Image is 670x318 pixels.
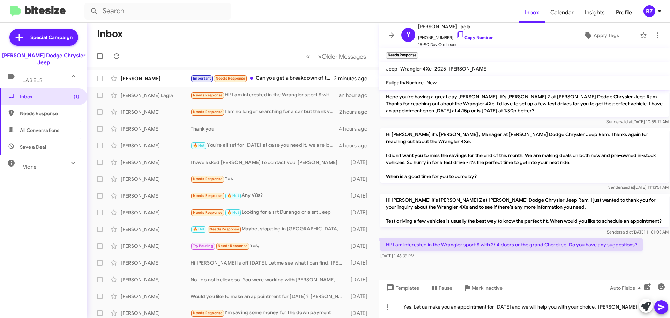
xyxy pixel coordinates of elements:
[347,226,373,233] div: [DATE]
[622,185,634,190] span: said at
[121,75,191,82] div: [PERSON_NAME]
[20,93,79,100] span: Inbox
[20,110,79,117] span: Needs Response
[579,2,610,23] a: Insights
[121,276,191,283] div: [PERSON_NAME]
[379,282,425,294] button: Templates
[334,75,373,82] div: 2 minutes ago
[418,41,493,48] span: 15-90 Day Old Leads
[20,127,59,134] span: All Conversations
[121,142,191,149] div: [PERSON_NAME]
[22,164,37,170] span: More
[191,125,339,132] div: Thank you
[607,229,669,235] span: Sender [DATE] 11:01:03 AM
[643,5,655,17] div: RZ
[318,52,322,61] span: »
[191,74,334,82] div: Can you get a breakdown of that door price for me?
[620,229,633,235] span: said at
[519,2,545,23] span: Inbox
[380,128,669,183] p: Hi [PERSON_NAME] it's [PERSON_NAME] , Manager at [PERSON_NAME] Dodge Chrysler Jeep Ram. Thanks ag...
[306,52,310,61] span: «
[425,282,458,294] button: Pause
[84,3,231,20] input: Search
[380,90,669,117] p: Hope you're having a great day [PERSON_NAME]! It's [PERSON_NAME] Z at [PERSON_NAME] Dodge Chrysle...
[191,175,347,183] div: Yes
[191,276,347,283] div: No I do not believe so. You were working with [PERSON_NAME].
[121,209,191,216] div: [PERSON_NAME]
[193,227,205,231] span: 🔥 Hot
[314,49,370,64] button: Next
[121,293,191,300] div: [PERSON_NAME]
[121,243,191,250] div: [PERSON_NAME]
[380,253,414,258] span: [DATE] 1:46:35 PM
[191,293,347,300] div: Would you like to make an appointment for [DATE]? [PERSON_NAME]
[426,80,437,86] span: New
[191,208,347,216] div: Looking for a srt Durango or a srt Jeep
[218,244,247,248] span: Needs Response
[191,309,347,317] div: I'm saving some money for the down payment
[193,143,205,148] span: 🔥 Hot
[434,66,446,72] span: 2025
[418,22,493,31] span: [PERSON_NAME] Lagla
[610,2,638,23] a: Profile
[379,296,670,318] div: Yes, Let us make you an appointment for [DATE] and we will help you with your choice. [PERSON_NAME]
[565,29,636,42] button: Apply Tags
[620,119,632,124] span: said at
[121,310,191,317] div: [PERSON_NAME]
[386,52,418,59] small: Needs Response
[608,185,669,190] span: Sender [DATE] 11:13:51 AM
[449,66,488,72] span: [PERSON_NAME]
[418,31,493,41] span: [PHONE_NUMBER]
[439,282,452,294] span: Pause
[121,159,191,166] div: [PERSON_NAME]
[347,159,373,166] div: [DATE]
[339,142,373,149] div: 4 hours ago
[193,177,223,181] span: Needs Response
[456,35,493,40] a: Copy Number
[9,29,78,46] a: Special Campaign
[30,34,73,41] span: Special Campaign
[322,53,366,60] span: Older Messages
[121,109,191,116] div: [PERSON_NAME]
[193,244,213,248] span: Try Pausing
[347,176,373,183] div: [DATE]
[121,192,191,199] div: [PERSON_NAME]
[594,29,619,42] span: Apply Tags
[191,108,339,116] div: I am no longer searching for a car but thank you!
[386,66,397,72] span: Jeep
[193,93,223,97] span: Needs Response
[193,76,211,81] span: Important
[380,194,669,227] p: Hi [PERSON_NAME] it's [PERSON_NAME] Z at [PERSON_NAME] Dodge Chrysler Jeep Ram. I just wanted to ...
[302,49,370,64] nav: Page navigation example
[97,28,123,39] h1: Inbox
[121,226,191,233] div: [PERSON_NAME]
[209,227,239,231] span: Needs Response
[347,293,373,300] div: [DATE]
[193,210,223,215] span: Needs Response
[191,159,347,166] div: I have asked [PERSON_NAME] to contact you [PERSON_NAME]
[20,143,46,150] span: Save a Deal
[347,276,373,283] div: [DATE]
[121,259,191,266] div: [PERSON_NAME]
[121,125,191,132] div: [PERSON_NAME]
[227,210,239,215] span: 🔥 Hot
[121,176,191,183] div: [PERSON_NAME]
[385,282,419,294] span: Templates
[604,282,649,294] button: Auto Fields
[545,2,579,23] a: Calendar
[121,92,191,99] div: [PERSON_NAME] Lagla
[339,109,373,116] div: 2 hours ago
[347,192,373,199] div: [DATE]
[191,141,339,149] div: You're all set for [DATE] at case you need it, we are located at [STREET_ADDRESS].
[302,49,314,64] button: Previous
[458,282,508,294] button: Mark Inactive
[191,259,347,266] div: Hi [PERSON_NAME] is off [DATE]. Let me see what I can find. [PERSON_NAME]
[347,209,373,216] div: [DATE]
[193,110,223,114] span: Needs Response
[339,92,373,99] div: an hour ago
[610,282,643,294] span: Auto Fields
[406,29,411,40] span: Y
